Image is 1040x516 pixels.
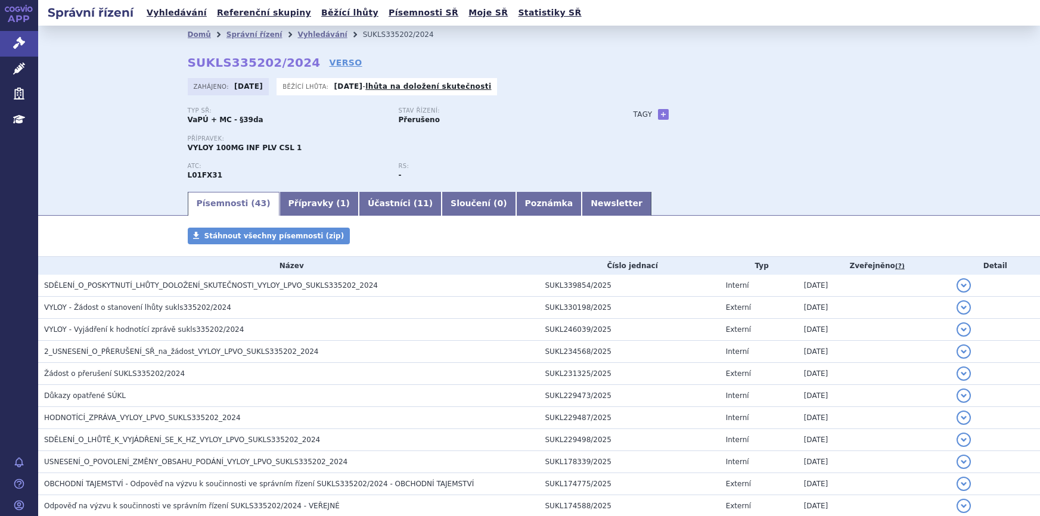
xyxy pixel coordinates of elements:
[726,458,749,466] span: Interní
[658,109,669,120] a: +
[188,144,302,152] span: VYLOY 100MG INF PLV CSL 1
[726,480,751,488] span: Externí
[798,407,951,429] td: [DATE]
[726,414,749,422] span: Interní
[726,281,749,290] span: Interní
[188,171,223,179] strong: ZOLBETUXIMAB
[539,473,720,495] td: SUKL174775/2025
[44,458,347,466] span: USNESENÍ_O_POVOLENÍ_ZMĚNY_OBSAHU_PODÁNÍ_VYLOY_LPVO_SUKLS335202_2024
[634,107,653,122] h3: Tagy
[282,82,331,91] span: Běžící lhůta:
[465,5,511,21] a: Moje SŘ
[726,369,751,378] span: Externí
[213,5,315,21] a: Referenční skupiny
[363,26,449,43] li: SUKLS335202/2024
[340,198,346,208] span: 1
[188,107,387,114] p: Typ SŘ:
[957,433,971,447] button: detail
[44,369,185,378] span: Žádost o přerušení SUKLS335202/2024
[957,455,971,469] button: detail
[188,116,263,124] strong: VaPÚ + MC - §39da
[399,163,598,170] p: RS:
[399,107,598,114] p: Stav řízení:
[143,5,210,21] a: Vyhledávání
[539,429,720,451] td: SUKL229498/2025
[514,5,585,21] a: Statistiky SŘ
[188,135,610,142] p: Přípravek:
[44,436,320,444] span: SDĚLENÍ_O_LHŮTĚ_K_VYJÁDŘENÍ_SE_K_HZ_VYLOY_LPVO_SUKLS335202_2024
[957,300,971,315] button: detail
[726,391,749,400] span: Interní
[798,473,951,495] td: [DATE]
[957,477,971,491] button: detail
[44,391,126,400] span: Důkazy opatřené SÚKL
[234,82,263,91] strong: [DATE]
[726,436,749,444] span: Interní
[539,297,720,319] td: SUKL330198/2025
[582,192,651,216] a: Newsletter
[329,57,362,69] a: VERSO
[399,116,440,124] strong: Přerušeno
[318,5,382,21] a: Běžící lhůty
[44,325,244,334] span: VYLOY - Vyjádření k hodnotící zprávě sukls335202/2024
[516,192,582,216] a: Poznámka
[188,192,280,216] a: Písemnosti (43)
[188,55,321,70] strong: SUKLS335202/2024
[957,322,971,337] button: detail
[798,341,951,363] td: [DATE]
[442,192,516,216] a: Sloučení (0)
[539,451,720,473] td: SUKL178339/2025
[204,232,344,240] span: Stáhnout všechny písemnosti (zip)
[385,5,462,21] a: Písemnosti SŘ
[334,82,362,91] strong: [DATE]
[798,451,951,473] td: [DATE]
[44,480,474,488] span: OBCHODNÍ TAJEMSTVÍ - Odpověď na výzvu k součinnosti ve správním řízení SUKLS335202/2024 - OBCHODN...
[957,278,971,293] button: detail
[539,257,720,275] th: Číslo jednací
[798,297,951,319] td: [DATE]
[726,303,751,312] span: Externí
[798,429,951,451] td: [DATE]
[957,344,971,359] button: detail
[334,82,491,91] p: -
[359,192,442,216] a: Účastníci (11)
[188,30,211,39] a: Domů
[280,192,359,216] a: Přípravky (1)
[539,407,720,429] td: SUKL229487/2025
[44,414,241,422] span: HODNOTÍCÍ_ZPRÁVA_VYLOY_LPVO_SUKLS335202_2024
[798,319,951,341] td: [DATE]
[798,275,951,297] td: [DATE]
[194,82,231,91] span: Zahájeno:
[297,30,347,39] a: Vyhledávání
[38,257,539,275] th: Název
[399,171,402,179] strong: -
[539,319,720,341] td: SUKL246039/2025
[44,347,318,356] span: 2_USNESENÍ_O_PŘERUŠENÍ_SŘ_na_žádost_VYLOY_LPVO_SUKLS335202_2024
[188,228,350,244] a: Stáhnout všechny písemnosti (zip)
[798,257,951,275] th: Zveřejněno
[44,502,340,510] span: Odpověď na výzvu k součinnosti ve správním řízení SUKLS335202/2024 - VEŘEJNÉ
[365,82,491,91] a: lhůta na doložení skutečnosti
[798,363,951,385] td: [DATE]
[951,257,1040,275] th: Detail
[726,347,749,356] span: Interní
[44,303,231,312] span: VYLOY - Žádost o stanovení lhůty sukls335202/2024
[226,30,282,39] a: Správní řízení
[957,499,971,513] button: detail
[539,275,720,297] td: SUKL339854/2025
[726,502,751,510] span: Externí
[539,341,720,363] td: SUKL234568/2025
[539,363,720,385] td: SUKL231325/2025
[957,411,971,425] button: detail
[44,281,378,290] span: SDĚLENÍ_O_POSKYTNUTÍ_LHŮTY_DOLOŽENÍ_SKUTEČNOSTI_VYLOY_LPVO_SUKLS335202_2024
[798,385,951,407] td: [DATE]
[726,325,751,334] span: Externí
[957,366,971,381] button: detail
[497,198,503,208] span: 0
[38,4,143,21] h2: Správní řízení
[188,163,387,170] p: ATC:
[255,198,266,208] span: 43
[895,262,905,271] abbr: (?)
[539,385,720,407] td: SUKL229473/2025
[417,198,429,208] span: 11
